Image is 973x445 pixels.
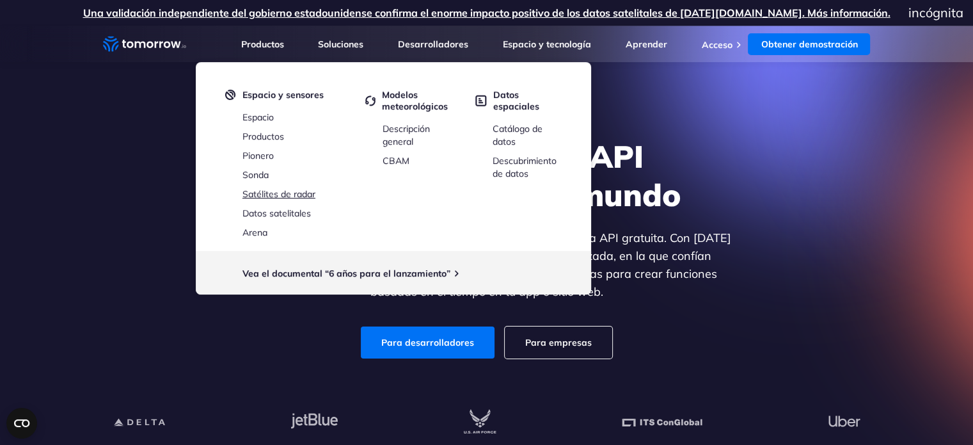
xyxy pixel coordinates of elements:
font: incógnita [908,4,963,20]
button: Open CMP widget [6,408,37,439]
a: CBAM [383,155,409,166]
a: Satélites de radar [242,188,315,200]
a: Catálogo de datos [493,123,542,147]
a: Vea el documental “6 años para el lanzamiento” [242,268,450,279]
a: Descubrimiento de datos [493,155,557,179]
a: Espacio [242,111,274,123]
img: satelight.svg [225,89,236,101]
a: Productos [241,38,284,50]
a: Obtener demostración [748,33,870,55]
a: Enlace de inicio [103,35,186,54]
a: Pionero [242,150,274,161]
a: Espacio y tecnología [503,38,591,50]
a: Aprender [626,38,667,50]
a: Sonda [242,169,269,181]
font: Para empresas [525,337,592,348]
a: Para desarrolladores [361,327,494,359]
a: Datos satelitales [242,207,311,219]
a: Una validación independiente del gobierno estadounidense confirma el enorme impacto positivo de l... [83,6,890,19]
a: Para empresas [505,327,612,359]
font: Modelos meteorológicos [382,89,448,112]
a: Desarrolladores [398,38,468,50]
a: Productos [242,131,284,142]
a: Acceso [701,39,732,51]
a: Soluciones [318,38,363,50]
img: cycled.svg [365,89,376,112]
font: Datos espaciales [493,89,539,112]
font: Obtener demostración [761,38,857,50]
a: Descripción general [383,123,430,147]
font: Espacio y sensores [242,89,324,101]
font: Para desarrolladores [381,337,474,348]
img: space-data.svg [475,89,487,112]
a: Arena [242,227,267,238]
